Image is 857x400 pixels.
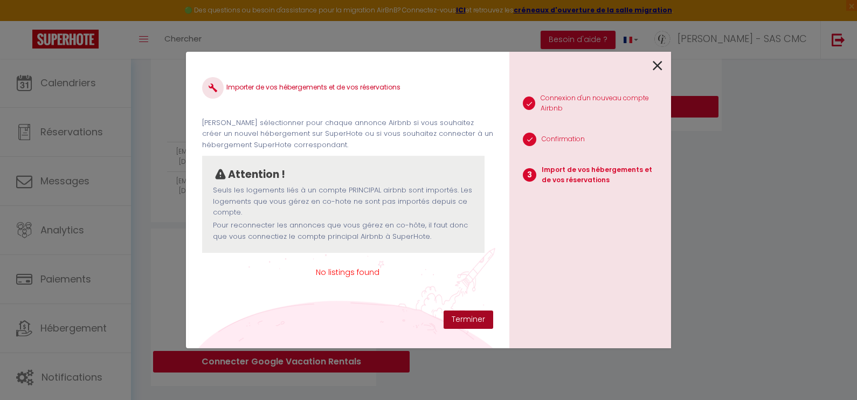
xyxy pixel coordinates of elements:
p: Connexion d'un nouveau compte Airbnb [541,93,662,114]
button: Ouvrir le widget de chat LiveChat [9,4,41,37]
p: [PERSON_NAME] sélectionner pour chaque annonce Airbnb si vous souhaitez créer un nouvel hébergeme... [202,118,493,150]
p: Attention ! [228,167,285,183]
p: Confirmation [542,134,585,144]
p: Pour reconnecter les annonces que vous gérez en co-hôte, il faut donc que vous connectiez le comp... [213,220,474,242]
span: No listings found [202,266,493,278]
span: 3 [523,168,536,182]
p: Seuls les logements liés à un compte PRINCIPAL airbnb sont importés. Les logements que vous gérez... [213,185,474,218]
button: Terminer [444,311,493,329]
p: Import de vos hébergements et de vos réservations [542,165,662,185]
h4: Importer de vos hébergements et de vos réservations [202,77,493,99]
